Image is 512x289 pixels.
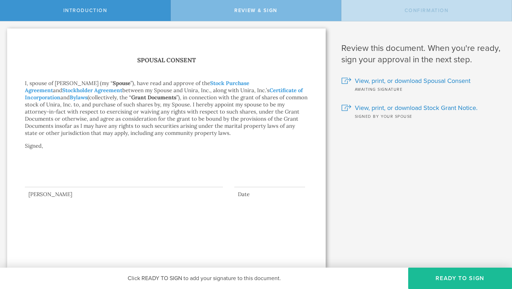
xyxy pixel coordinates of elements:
h1: Spousal Consent [25,55,308,65]
div: [PERSON_NAME] [25,191,223,198]
span: Introduction [63,7,107,14]
h1: Review this document. When you're ready, sign your approval in the next step. [341,43,501,65]
p: Signed, [25,142,308,164]
a: Bylaws [70,94,87,101]
span: Review & Sign [234,7,277,14]
div: Date [234,191,305,198]
span: Click READY TO SIGN to add your signature to this document. [128,275,281,282]
strong: Spouse [113,80,130,86]
span: Confirmation [405,7,449,14]
a: Stockholder Agreement [62,87,122,94]
a: Stock Purchase Agreement [25,80,249,94]
a: Certificate of Incorporation [25,87,303,101]
p: I, spouse of [PERSON_NAME] (my “ ”), have read and approve of the and between my Spouse and Unira... [25,80,308,137]
div: Signed by your spouse [341,112,501,120]
strong: Grant Documents [131,94,176,101]
button: Ready to Sign [408,268,512,289]
span: View, print, or download Stock Grant Notice. [355,103,478,112]
span: View, print, or download Spousal Consent [355,76,470,85]
iframe: Chat Widget [476,233,512,268]
div: Awaiting signature [341,85,501,93]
